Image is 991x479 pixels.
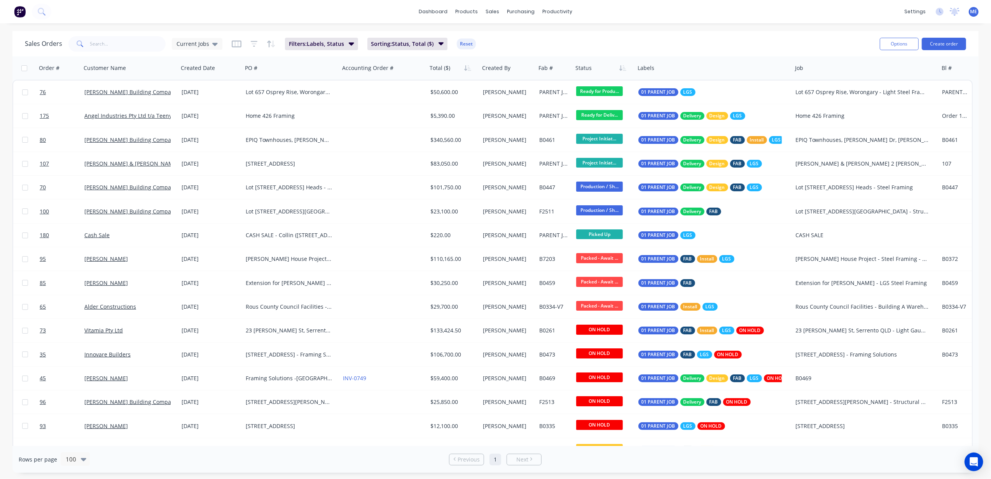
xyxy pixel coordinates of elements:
[683,327,692,334] span: FAB
[576,253,623,263] span: Packed - Await ...
[539,374,568,382] div: B0469
[942,112,968,120] div: Order 175
[40,136,46,144] span: 80
[942,279,968,287] div: B0459
[181,64,215,72] div: Created Date
[575,64,592,72] div: Status
[19,456,57,463] span: Rows per page
[285,38,358,50] button: Filters:Labels, Status
[430,88,474,96] div: $50,600.00
[739,327,761,334] span: ON HOLD
[182,303,239,311] div: [DATE]
[84,208,196,215] a: [PERSON_NAME] Building Company Pty Ltd
[641,374,675,382] span: 01 PARENT JOB
[430,303,474,311] div: $29,700.00
[539,88,568,96] div: PARENT JOB 76
[483,398,531,406] div: [PERSON_NAME]
[182,398,239,406] div: [DATE]
[342,64,393,72] div: Accounting Order #
[40,327,46,334] span: 73
[84,184,196,191] a: [PERSON_NAME] Building Company Pty Ltd
[683,184,701,191] span: Delivery
[84,136,196,143] a: [PERSON_NAME] Building Company Pty Ltd
[638,112,745,120] button: 01 PARENT JOBDeliveryDesignLGS
[40,184,46,191] span: 70
[40,80,84,104] a: 76
[796,112,929,120] div: Home 426 Framing
[40,295,84,318] a: 65
[482,6,503,17] div: sales
[40,367,84,390] a: 45
[576,277,623,287] span: Packed - Await ...
[84,374,128,382] a: [PERSON_NAME]
[733,112,742,120] span: LGS
[430,112,474,120] div: $5,390.00
[576,229,623,239] span: Picked Up
[539,208,568,215] div: F2511
[641,184,675,191] span: 01 PARENT JOB
[576,396,623,406] span: ON HOLD
[641,351,675,358] span: 01 PARENT JOB
[430,398,474,406] div: $25,850.00
[683,160,701,168] span: Delivery
[446,454,545,465] ul: Pagination
[638,88,696,96] button: 01 PARENT JOBLGS
[683,255,692,263] span: FAB
[641,160,675,168] span: 01 PARENT JOB
[796,351,929,358] div: [STREET_ADDRESS] - Framing Solutions
[796,160,929,168] div: [PERSON_NAME] & [PERSON_NAME] 2 [PERSON_NAME] Home in [GEOGRAPHIC_DATA] Design & Supply Only (Rev 2)
[182,422,239,430] div: [DATE]
[539,422,568,430] div: B0335
[489,454,501,465] a: Page 1 is your current page
[733,160,742,168] span: FAB
[182,184,239,191] div: [DATE]
[638,64,654,72] div: Labels
[641,136,675,144] span: 01 PARENT JOB
[942,184,968,191] div: B0447
[796,327,929,334] div: 23 [PERSON_NAME] St, Serrento QLD - Light Gauge Steel Framing
[84,351,131,358] a: Innovare Builders
[483,184,531,191] div: [PERSON_NAME]
[40,414,84,438] a: 93
[84,327,123,334] a: Vitamia Pty Ltd
[246,208,332,215] div: Lot [STREET_ADDRESS][GEOGRAPHIC_DATA] - Structural Steel Supply
[246,422,332,430] div: [STREET_ADDRESS]
[539,279,568,287] div: B0459
[539,112,568,120] div: PARENT JOB
[182,231,239,239] div: [DATE]
[483,136,531,144] div: [PERSON_NAME]
[367,38,448,50] button: Sorting:Status, Total ($)
[539,327,568,334] div: B0261
[576,444,623,454] span: Installing
[576,372,623,382] span: ON HOLD
[576,348,623,358] span: ON HOLD
[539,160,568,168] div: PARENT JOB CARD
[641,279,675,287] span: 01 PARENT JOB
[182,208,239,215] div: [DATE]
[726,398,748,406] span: ON HOLD
[922,38,966,50] button: Create order
[576,420,623,430] span: ON HOLD
[246,327,332,334] div: 23 [PERSON_NAME] St, Serrento QLD - Light Gauge Steel Framing
[750,374,759,382] span: LGS
[683,231,692,239] span: LGS
[710,160,725,168] span: Design
[182,112,239,120] div: [DATE]
[683,374,701,382] span: Delivery
[539,255,568,263] div: B7203
[289,40,344,48] span: Filters: Labels, Status
[84,279,128,287] a: [PERSON_NAME]
[539,231,568,239] div: PARENT JOB 180
[343,374,366,382] a: INV-0749
[750,160,759,168] span: LGS
[733,184,742,191] span: FAB
[430,279,474,287] div: $30,250.00
[750,136,764,144] span: Install
[430,374,474,382] div: $59,400.00
[245,64,257,72] div: PO #
[483,303,531,311] div: [PERSON_NAME]
[371,40,434,48] span: Sorting: Status, Total ($)
[246,351,332,358] div: [STREET_ADDRESS] - Framing Solutions
[483,279,531,287] div: [PERSON_NAME]
[182,279,239,287] div: [DATE]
